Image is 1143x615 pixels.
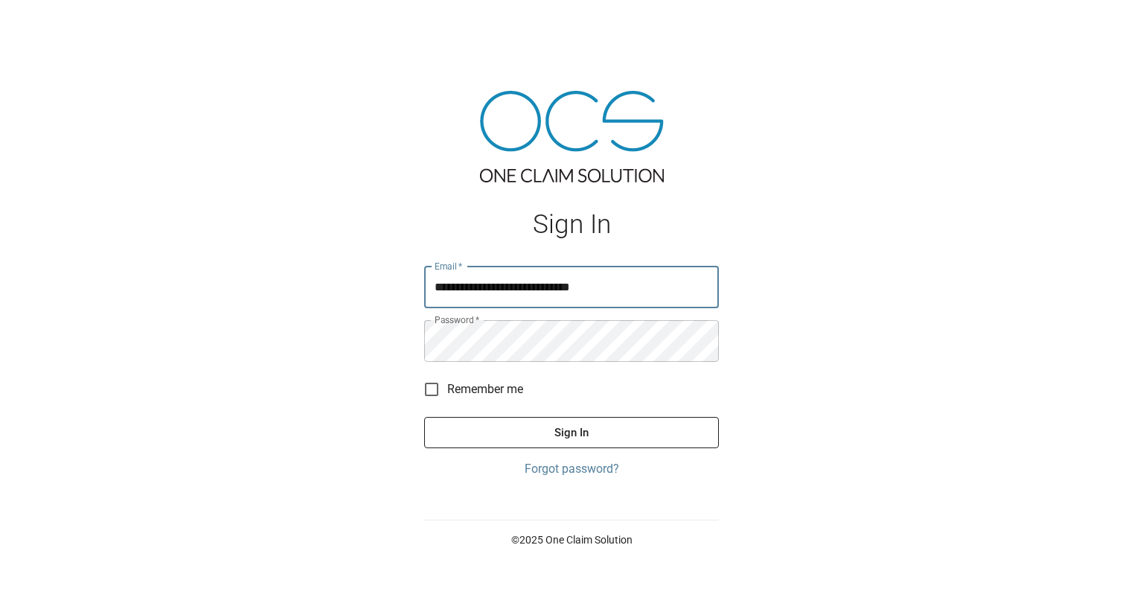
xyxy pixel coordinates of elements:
[424,532,719,547] p: © 2025 One Claim Solution
[435,260,463,273] label: Email
[18,9,77,39] img: ocs-logo-white-transparent.png
[424,209,719,240] h1: Sign In
[447,380,523,398] span: Remember me
[424,460,719,478] a: Forgot password?
[435,313,479,326] label: Password
[480,91,664,182] img: ocs-logo-tra.png
[424,417,719,448] button: Sign In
